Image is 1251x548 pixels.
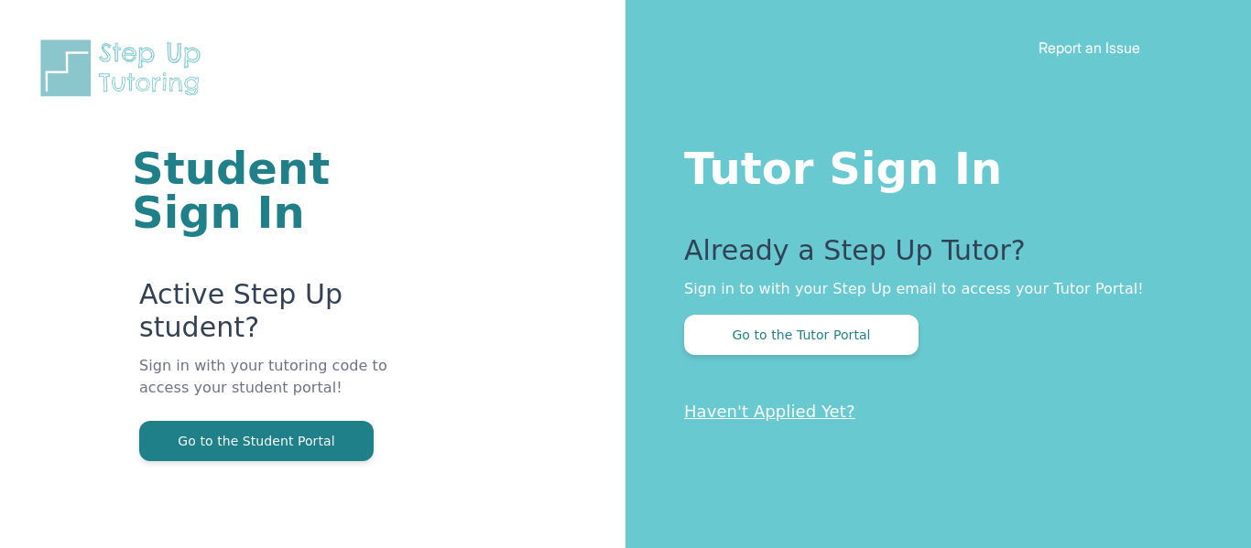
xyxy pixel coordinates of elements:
[684,278,1178,300] p: Sign in to with your Step Up email to access your Tutor Portal!
[684,402,855,421] a: Haven't Applied Yet?
[139,278,406,355] p: Active Step Up student?
[684,315,919,355] button: Go to the Tutor Portal
[1039,38,1140,57] a: Report an Issue
[684,326,919,343] a: Go to the Tutor Portal
[139,421,374,461] button: Go to the Student Portal
[139,432,374,449] a: Go to the Student Portal
[684,139,1178,190] h1: Tutor Sign In
[139,355,406,421] p: Sign in with your tutoring code to access your student portal!
[132,146,406,234] h1: Student Sign In
[37,37,212,100] img: Step Up Tutoring horizontal logo
[684,234,1178,278] p: Already a Step Up Tutor?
